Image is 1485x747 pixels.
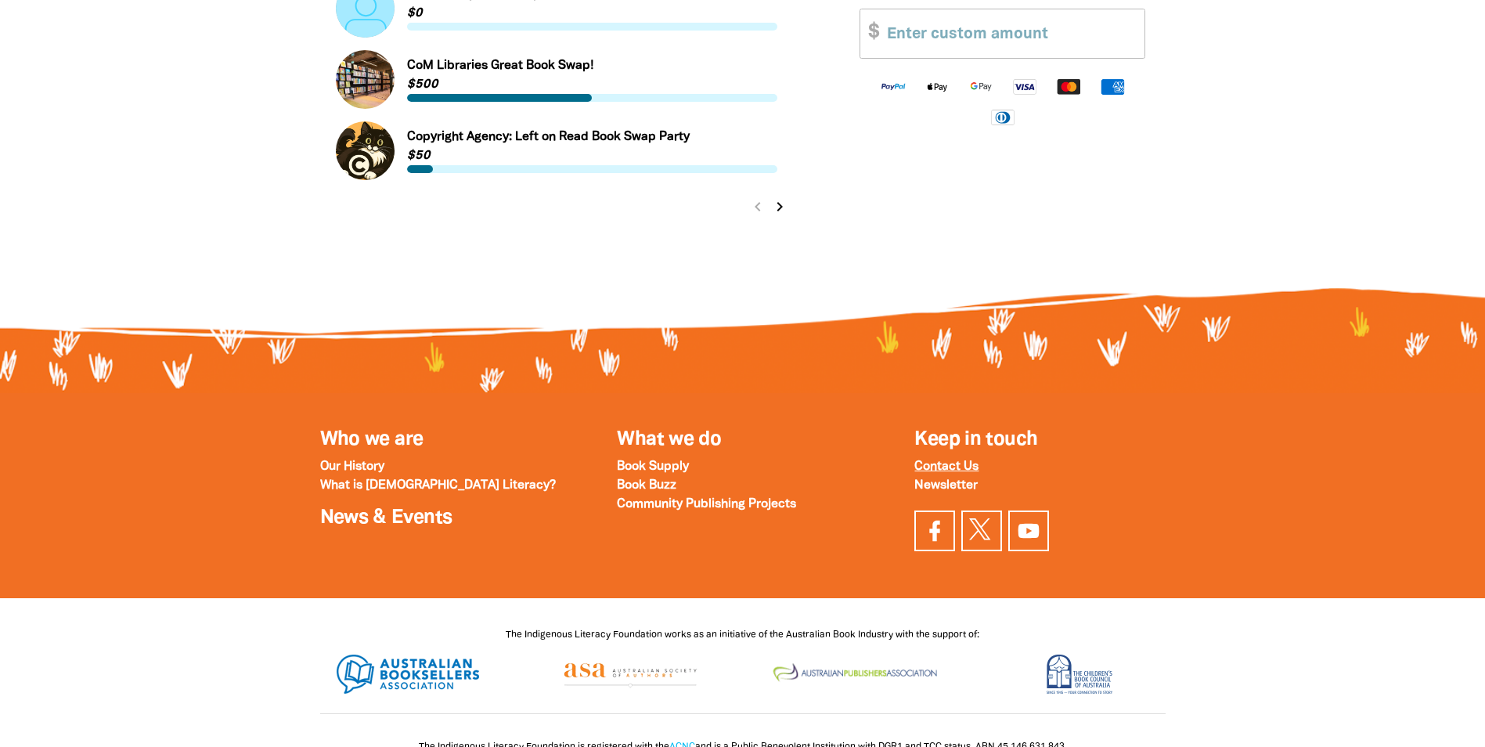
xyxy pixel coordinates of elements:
a: Contact Us [914,461,979,472]
img: Google Pay logo [959,77,1003,95]
span: Keep in touch [914,431,1037,449]
a: Book Buzz [617,480,676,491]
span: The Indigenous Literacy Foundation works as an initiative of the Australian Book Industry with th... [506,630,979,639]
i: chevron_right [770,197,789,216]
a: What we do [617,431,721,449]
a: News & Events [320,509,452,527]
a: Book Supply [617,461,689,472]
a: Our History [320,461,384,472]
a: Find us on Twitter [961,511,1002,551]
a: Visit our facebook page [914,511,955,551]
a: What is [DEMOGRAPHIC_DATA] Literacy? [320,480,556,491]
img: Mastercard logo [1047,77,1090,95]
a: Newsletter [914,480,978,491]
button: Next page [769,196,791,218]
img: Diners Club logo [981,107,1025,125]
a: Community Publishing Projects [617,499,796,510]
div: Available payment methods [860,64,1145,137]
img: Paypal logo [871,77,915,95]
span: $ [860,9,879,57]
img: Visa logo [1003,77,1047,95]
input: Enter custom amount [876,9,1144,57]
a: Who we are [320,431,424,449]
a: Find us on YouTube [1008,511,1049,551]
img: Apple Pay logo [915,77,959,95]
img: American Express logo [1090,77,1134,95]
